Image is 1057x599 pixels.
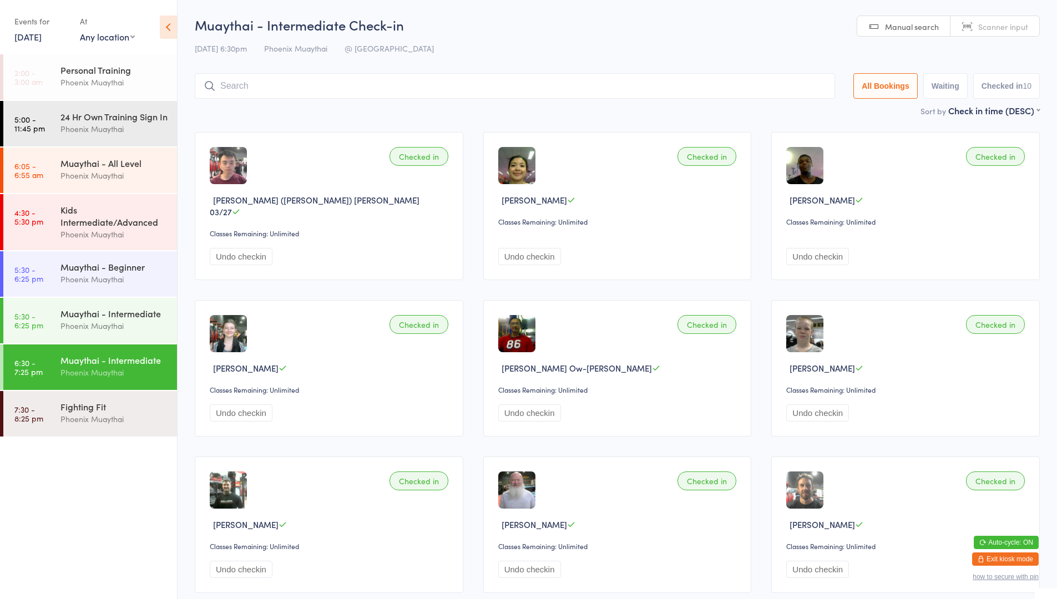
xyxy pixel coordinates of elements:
[60,123,168,135] div: Phoenix Muaythai
[3,148,177,193] a: 6:05 -6:55 amMuaythai - All LevelPhoenix Muaythai
[966,147,1025,166] div: Checked in
[790,519,855,530] span: [PERSON_NAME]
[210,315,247,352] img: image1722653900.png
[786,315,823,352] img: image1723256575.png
[948,104,1040,116] div: Check in time (DESC)
[60,413,168,425] div: Phoenix Muaythai
[677,471,736,490] div: Checked in
[498,541,740,551] div: Classes Remaining: Unlimited
[213,362,279,374] span: [PERSON_NAME]
[973,73,1040,99] button: Checked in10
[390,147,448,166] div: Checked in
[502,362,652,374] span: [PERSON_NAME] Ow-[PERSON_NAME]
[14,12,69,31] div: Events for
[14,115,45,133] time: 5:00 - 11:45 pm
[498,248,561,265] button: Undo checkin
[921,105,946,116] label: Sort by
[786,404,849,422] button: Undo checkin
[60,228,168,241] div: Phoenix Muaythai
[195,16,1040,34] h2: Muaythai - Intermediate Check-in
[972,552,1039,566] button: Exit kiosk mode
[966,471,1025,490] div: Checked in
[1023,82,1031,90] div: 10
[60,76,168,89] div: Phoenix Muaythai
[498,471,535,509] img: image1722745998.png
[502,519,567,530] span: [PERSON_NAME]
[210,147,247,184] img: image1727162625.png
[60,319,168,332] div: Phoenix Muaythai
[14,68,43,86] time: 2:00 - 3:00 am
[502,194,567,206] span: [PERSON_NAME]
[210,229,452,238] div: Classes Remaining: Unlimited
[14,265,43,283] time: 5:30 - 6:25 pm
[498,561,561,578] button: Undo checkin
[3,101,177,146] a: 5:00 -11:45 pm24 Hr Own Training Sign InPhoenix Muaythai
[498,217,740,226] div: Classes Remaining: Unlimited
[14,312,43,329] time: 5:30 - 6:25 pm
[210,385,452,394] div: Classes Remaining: Unlimited
[60,64,168,76] div: Personal Training
[210,404,272,422] button: Undo checkin
[786,541,1028,551] div: Classes Remaining: Unlimited
[14,31,42,43] a: [DATE]
[60,157,168,169] div: Muaythai - All Level
[345,43,434,54] span: @ [GEOGRAPHIC_DATA]
[966,315,1025,334] div: Checked in
[60,261,168,273] div: Muaythai - Beginner
[213,519,279,530] span: [PERSON_NAME]
[3,298,177,343] a: 5:30 -6:25 pmMuaythai - IntermediatePhoenix Muaythai
[677,315,736,334] div: Checked in
[786,561,849,578] button: Undo checkin
[14,405,43,423] time: 7:30 - 8:25 pm
[210,194,419,217] span: [PERSON_NAME] ([PERSON_NAME]) [PERSON_NAME] 03/27
[885,21,939,32] span: Manual search
[790,194,855,206] span: [PERSON_NAME]
[3,391,177,436] a: 7:30 -8:25 pmFighting FitPhoenix Muaythai
[195,43,247,54] span: [DATE] 6:30pm
[210,541,452,551] div: Classes Remaining: Unlimited
[14,208,43,226] time: 4:30 - 5:30 pm
[498,404,561,422] button: Undo checkin
[790,362,855,374] span: [PERSON_NAME]
[80,12,135,31] div: At
[210,561,272,578] button: Undo checkin
[14,358,43,376] time: 6:30 - 7:25 pm
[677,147,736,166] div: Checked in
[498,315,535,352] img: image1723018814.png
[3,194,177,250] a: 4:30 -5:30 pmKids Intermediate/AdvancedPhoenix Muaythai
[973,573,1039,581] button: how to secure with pin
[60,204,168,228] div: Kids Intermediate/Advanced
[853,73,918,99] button: All Bookings
[498,385,740,394] div: Classes Remaining: Unlimited
[974,536,1039,549] button: Auto-cycle: ON
[195,73,835,99] input: Search
[80,31,135,43] div: Any location
[3,54,177,100] a: 2:00 -3:00 amPersonal TrainingPhoenix Muaythai
[786,217,1028,226] div: Classes Remaining: Unlimited
[60,354,168,366] div: Muaythai - Intermediate
[3,344,177,390] a: 6:30 -7:25 pmMuaythai - IntermediatePhoenix Muaythai
[786,147,823,184] img: image1723284709.png
[60,307,168,319] div: Muaythai - Intermediate
[390,315,448,334] div: Checked in
[14,161,43,179] time: 6:05 - 6:55 am
[786,248,849,265] button: Undo checkin
[264,43,327,54] span: Phoenix Muaythai
[786,385,1028,394] div: Classes Remaining: Unlimited
[60,169,168,182] div: Phoenix Muaythai
[60,273,168,286] div: Phoenix Muaythai
[923,73,968,99] button: Waiting
[390,471,448,490] div: Checked in
[978,21,1028,32] span: Scanner input
[498,147,535,184] img: image1723258282.png
[210,248,272,265] button: Undo checkin
[210,471,247,509] img: image1722645506.png
[60,366,168,379] div: Phoenix Muaythai
[60,110,168,123] div: 24 Hr Own Training Sign In
[3,251,177,297] a: 5:30 -6:25 pmMuaythai - BeginnerPhoenix Muaythai
[786,471,823,509] img: image1754542496.png
[60,400,168,413] div: Fighting Fit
